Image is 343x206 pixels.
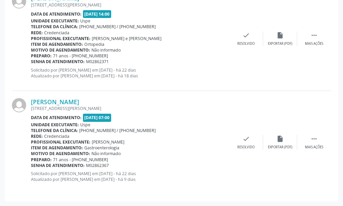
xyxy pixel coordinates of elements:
span: [PHONE_NUMBER] / [PHONE_NUMBER] [79,24,156,30]
i: check [242,135,250,143]
a: [PERSON_NAME] [31,98,79,106]
b: Data de atendimento: [31,11,82,17]
div: Mais ações [305,145,323,150]
div: Exportar (PDF) [268,41,292,46]
b: Preparo: [31,53,52,59]
span: Credenciada [44,133,69,139]
span: 71 anos - [PHONE_NUMBER] [53,53,108,59]
span: Uspe [80,122,90,128]
i:  [310,32,318,39]
b: Unidade executante: [31,18,79,24]
b: Unidade executante: [31,122,79,128]
p: Solicitado por [PERSON_NAME] em [DATE] - há 22 dias Atualizado por [PERSON_NAME] em [DATE] - há 1... [31,67,229,79]
b: Telefone da clínica: [31,128,78,133]
div: [STREET_ADDRESS][PERSON_NAME] [31,2,229,8]
span: [PERSON_NAME] [92,139,124,145]
span: Não informado [91,151,121,156]
span: Credenciada [44,30,69,36]
div: [STREET_ADDRESS][PERSON_NAME] [31,106,229,111]
div: Mais ações [305,41,323,46]
span: Gastroenterologia [84,145,119,151]
div: Exportar (PDF) [268,145,292,150]
span: [PERSON_NAME] e [PERSON_NAME] [92,36,161,41]
span: 71 anos - [PHONE_NUMBER] [53,157,108,163]
b: Telefone da clínica: [31,24,78,30]
div: Resolvido [237,145,255,150]
span: M02862367 [86,163,109,168]
b: Senha de atendimento: [31,163,85,168]
b: Senha de atendimento: [31,59,85,64]
b: Profissional executante: [31,36,90,41]
b: Data de atendimento: [31,115,82,120]
span: Não informado [91,47,121,53]
b: Motivo de agendamento: [31,47,90,53]
img: img [12,98,26,112]
span: [PHONE_NUMBER] / [PHONE_NUMBER] [79,128,156,133]
i:  [310,135,318,143]
b: Motivo de agendamento: [31,151,90,156]
b: Rede: [31,30,43,36]
span: M02862371 [86,59,109,64]
i: insert_drive_file [276,135,284,143]
p: Solicitado por [PERSON_NAME] em [DATE] - há 22 dias Atualizado por [PERSON_NAME] em [DATE] - há 9... [31,171,229,182]
b: Preparo: [31,157,52,163]
i: check [242,32,250,39]
i: insert_drive_file [276,32,284,39]
b: Rede: [31,133,43,139]
b: Item de agendamento: [31,145,83,151]
span: Uspe [80,18,90,24]
span: [DATE] 07:00 [83,114,112,121]
b: Profissional executante: [31,139,90,145]
span: Ortopedia [84,41,104,47]
span: [DATE] 14:00 [83,10,112,18]
b: Item de agendamento: [31,41,83,47]
div: Resolvido [237,41,255,46]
